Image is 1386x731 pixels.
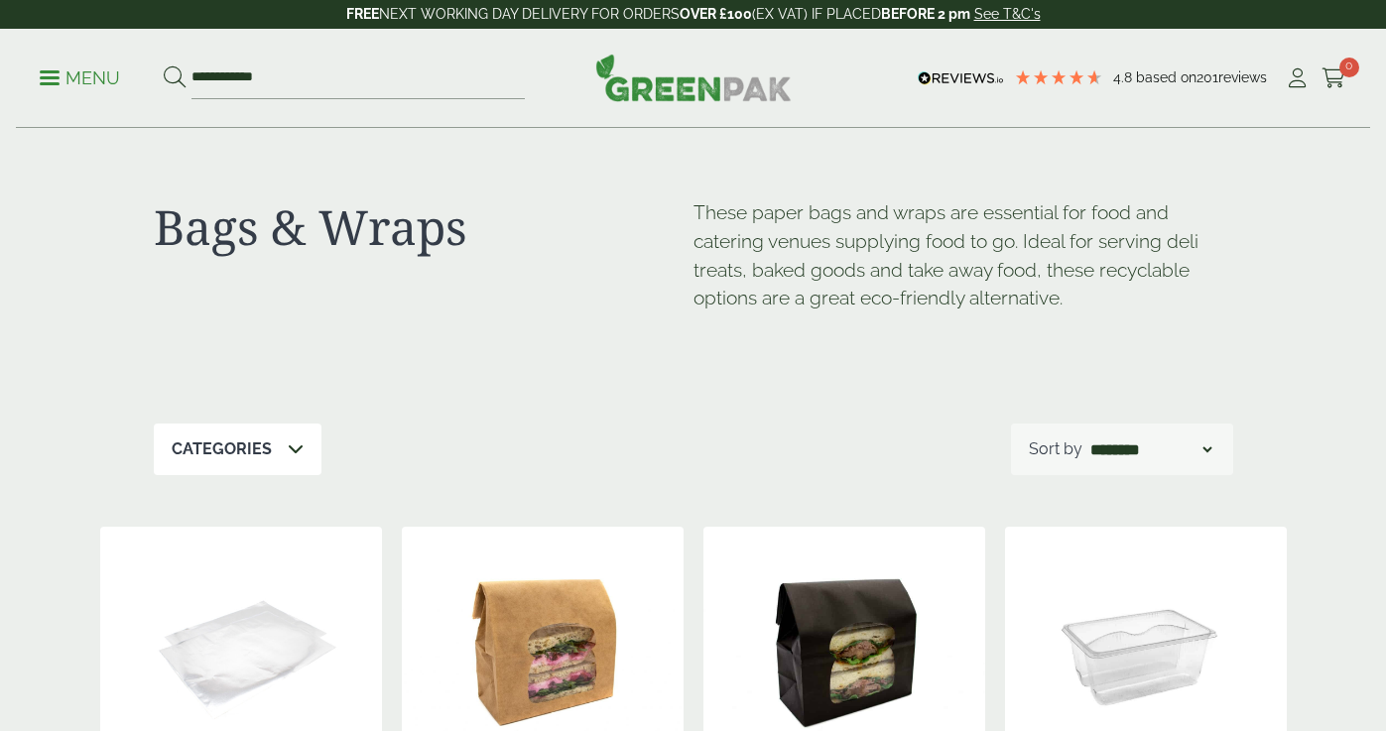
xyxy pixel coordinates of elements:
[680,6,752,22] strong: OVER £100
[1285,68,1310,88] i: My Account
[1197,69,1218,85] span: 201
[172,437,272,461] p: Categories
[40,66,120,86] a: Menu
[595,54,792,101] img: GreenPak Supplies
[1086,437,1215,461] select: Shop order
[40,66,120,90] p: Menu
[1339,58,1359,77] span: 0
[974,6,1041,22] a: See T&C's
[1014,68,1103,86] div: 4.79 Stars
[1029,437,1082,461] p: Sort by
[1218,69,1267,85] span: reviews
[346,6,379,22] strong: FREE
[154,198,693,256] h1: Bags & Wraps
[918,71,1004,85] img: REVIEWS.io
[1113,69,1136,85] span: 4.8
[881,6,970,22] strong: BEFORE 2 pm
[1322,63,1346,93] a: 0
[1136,69,1197,85] span: Based on
[1322,68,1346,88] i: Cart
[693,198,1233,312] p: These paper bags and wraps are essential for food and catering venues supplying food to go. Ideal...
